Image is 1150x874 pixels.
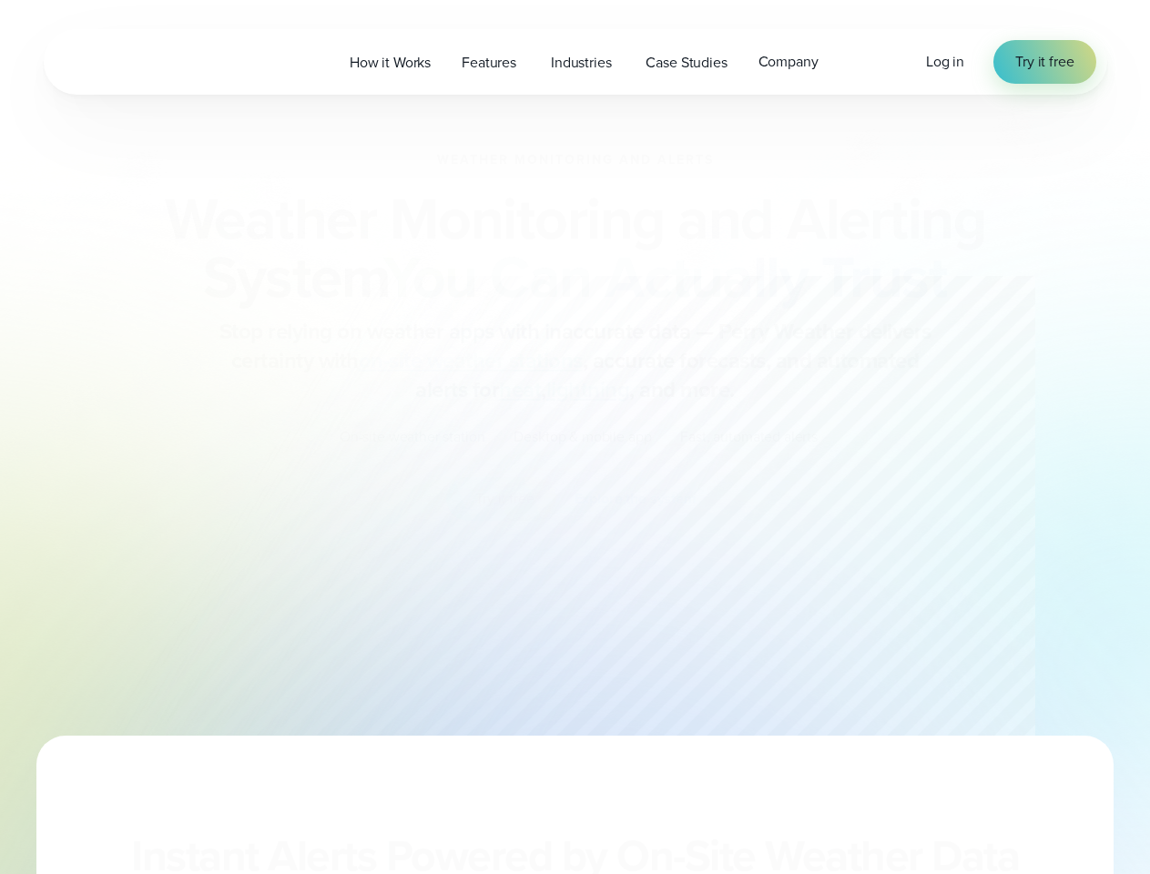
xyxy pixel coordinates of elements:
a: Case Studies [630,44,742,81]
span: Try it free [1015,51,1074,73]
span: How it Works [350,52,431,74]
span: Log in [926,51,964,72]
span: Case Studies [646,52,727,74]
a: How it Works [334,44,446,81]
span: Industries [551,52,611,74]
a: Log in [926,51,964,73]
span: Company [758,51,819,73]
a: Try it free [993,40,1095,84]
span: Features [462,52,516,74]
